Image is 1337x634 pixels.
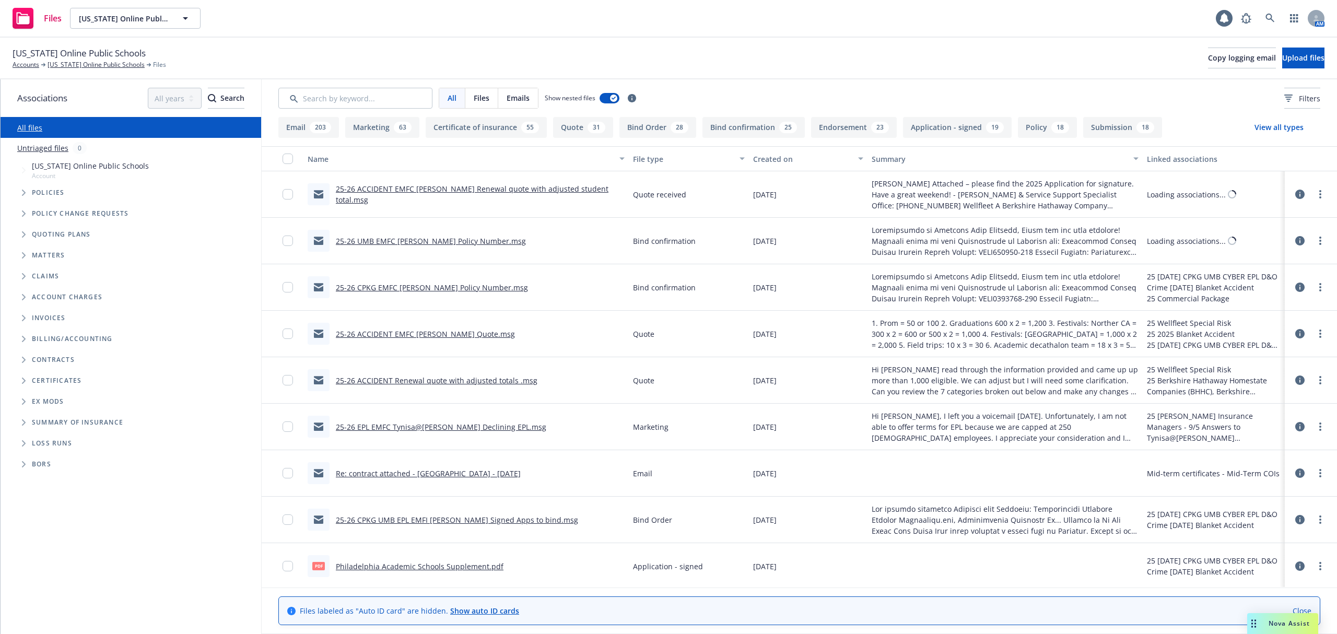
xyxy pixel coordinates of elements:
button: Policy [1018,117,1077,138]
div: 25 [DATE] CPKG UMB CYBER EPL D&O Crime [DATE] Blanket Accident [1147,339,1281,350]
input: Toggle Row Selected [283,514,293,525]
div: 25 [DATE] CPKG UMB CYBER EPL D&O Crime [DATE] Blanket Accident [1147,509,1281,531]
span: [DATE] [753,236,777,246]
span: Loremipsumdo si Ametcons Adip Elitsedd, Eiusm tem inc utla etdolore! Magnaali enima mi veni Quisn... [872,271,1138,304]
div: 25 [779,122,797,133]
div: 18 [1051,122,1069,133]
span: Copy logging email [1208,53,1276,63]
input: Toggle Row Selected [283,421,293,432]
span: Filters [1299,93,1320,104]
a: 25-26 UMB EMFC [PERSON_NAME] Policy Number.msg [336,236,526,246]
span: Certificates [32,378,81,384]
span: Quote [633,375,654,386]
div: 203 [310,122,331,133]
svg: Search [208,94,216,102]
span: Summary of insurance [32,419,123,426]
button: Nova Assist [1247,613,1318,634]
span: Claims [32,273,59,279]
button: SearchSearch [208,88,244,109]
button: Name [303,146,629,171]
span: BORs [32,461,51,467]
span: [DATE] [753,282,777,293]
span: Bind Order [633,514,672,525]
a: Philadelphia Academic Schools Supplement.pdf [336,561,503,571]
button: Endorsement [811,117,897,138]
div: 25 [DATE] CPKG UMB CYBER EPL D&O Crime [DATE] Blanket Accident [1147,271,1281,293]
div: 25 [PERSON_NAME] Insurance Managers - 9/5 Answers to Tynisa@[PERSON_NAME] [1147,410,1281,443]
div: 25 2025 Blanket Accident [1147,328,1281,339]
div: Created on [753,154,852,165]
span: Lor ipsumdo sitametco Adipisci elit Seddoeiu: Temporincidi Utlabore Etdolor Magnaaliqu.eni, Admin... [872,503,1138,536]
div: Drag to move [1247,613,1260,634]
div: 18 [1136,122,1154,133]
a: Switch app [1284,8,1305,29]
a: more [1314,560,1327,572]
input: Toggle Row Selected [283,468,293,478]
div: File type [633,154,734,165]
div: 25 [DATE] CPKG UMB CYBER EPL D&O Crime [DATE] Blanket Accident [1147,555,1281,577]
span: Application - signed [633,561,703,572]
input: Search by keyword... [278,88,432,109]
span: Account [32,171,149,180]
button: Bind Order [619,117,696,138]
div: Summary [872,154,1127,165]
span: [DATE] [753,328,777,339]
span: [US_STATE] Online Public Schools [79,13,169,24]
span: Invoices [32,315,66,321]
span: Billing/Accounting [32,336,113,342]
button: Marketing [345,117,419,138]
a: more [1314,420,1327,433]
div: Linked associations [1147,154,1281,165]
span: Marketing [633,421,668,432]
span: Files [474,92,489,103]
span: Ex Mods [32,398,64,405]
span: Filters [1284,93,1320,104]
span: Show nested files [545,93,595,102]
span: [US_STATE] Online Public Schools [32,160,149,171]
span: 1. Prom = 50 or 100 2. Graduations 600 x 2 = 1,200 3. Festivals: Norther CA = 300 x 2 = 600 or 50... [872,318,1138,350]
span: [DATE] [753,561,777,572]
a: 25-26 ACCIDENT EMFC [PERSON_NAME] Quote.msg [336,329,515,339]
a: All files [17,123,42,133]
input: Toggle Row Selected [283,189,293,199]
a: 25-26 ACCIDENT Renewal quote with adjusted totals .msg [336,375,537,385]
div: Folder Tree Example [1,328,261,475]
span: Files labeled as "Auto ID card" are hidden. [300,605,519,616]
a: Untriaged files [17,143,68,154]
button: Submission [1083,117,1162,138]
div: Tree Example [1,158,261,328]
a: more [1314,513,1327,526]
button: Bind confirmation [702,117,805,138]
span: Loremipsumdo si Ametcons Adip Elitsedd, Eiusm tem inc utla etdolore! Magnaali enima mi veni Quisn... [872,225,1138,257]
a: Re: contract attached - [GEOGRAPHIC_DATA] - [DATE] [336,468,521,478]
div: 25 Commercial Package [1147,293,1281,304]
span: Policy change requests [32,210,128,217]
span: Account charges [32,294,102,300]
span: Policies [32,190,65,196]
span: Quoting plans [32,231,91,238]
span: Associations [17,91,67,105]
div: Loading associations... [1147,189,1226,200]
span: [DATE] [753,189,777,200]
a: more [1314,467,1327,479]
div: 19 [986,122,1004,133]
button: Filters [1284,88,1320,109]
div: 23 [871,122,889,133]
a: more [1314,327,1327,340]
span: Contracts [32,357,75,363]
button: Created on [749,146,867,171]
span: Emails [507,92,530,103]
a: 25-26 ACCIDENT EMFC [PERSON_NAME] Renewal quote with adjusted student total.msg [336,184,608,205]
span: pdf [312,562,325,570]
div: 63 [394,122,412,133]
button: View all types [1238,117,1320,138]
span: [US_STATE] Online Public Schools [13,46,146,60]
button: Summary [867,146,1142,171]
button: [US_STATE] Online Public Schools [70,8,201,29]
span: All [448,92,456,103]
div: 25 Wellfleet Special Risk [1147,318,1281,328]
span: [DATE] [753,468,777,479]
button: Copy logging email [1208,48,1276,68]
span: [DATE] [753,421,777,432]
span: Quote received [633,189,686,200]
